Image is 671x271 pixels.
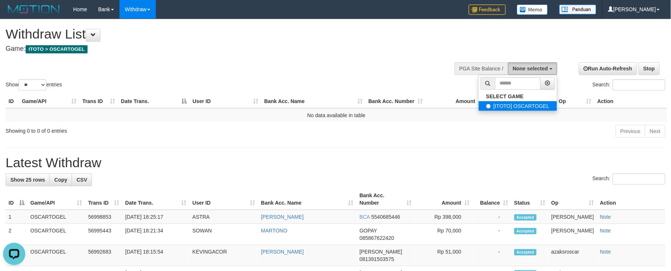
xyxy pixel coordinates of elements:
span: Accepted [514,228,537,234]
span: ITOTO > OSCARTOGEL [26,45,88,53]
a: Run Auto-Refresh [579,62,637,75]
h1: Withdraw List [6,27,440,42]
label: [ITOTO] OSCARTOGEL [479,101,557,111]
td: [PERSON_NAME] [549,224,597,245]
td: 1 [6,210,27,224]
td: OSCARTOGEL [27,210,85,224]
th: Bank Acc. Name: activate to sort column ascending [258,189,356,210]
span: GOPAY [360,228,377,234]
span: Show 25 rows [10,177,45,183]
span: Accepted [514,214,537,221]
span: Copy 085867622420 to clipboard [360,235,394,241]
td: 56998853 [85,210,122,224]
a: [PERSON_NAME] [261,214,304,220]
button: None selected [508,62,557,75]
a: Stop [639,62,660,75]
th: Game/API: activate to sort column ascending [27,189,85,210]
th: Trans ID: activate to sort column ascending [85,189,122,210]
span: Copy 081391503575 to clipboard [360,256,394,262]
td: - [472,210,511,224]
a: Next [645,125,665,138]
th: Op: activate to sort column ascending [556,95,595,108]
th: Bank Acc. Number: activate to sort column ascending [357,189,415,210]
td: [DATE] 18:21:34 [122,224,190,245]
a: Note [600,228,611,234]
span: None selected [513,66,548,72]
th: Date Trans.: activate to sort column descending [118,95,190,108]
td: ASTRA [190,210,258,224]
th: Amount: activate to sort column ascending [415,189,473,210]
a: Previous [616,125,645,138]
td: Rp 51,000 [415,245,473,266]
b: SELECT GAME [486,93,524,99]
img: Feedback.jpg [469,4,506,15]
th: Status: activate to sort column ascending [511,189,549,210]
td: Rp 70,000 [415,224,473,245]
td: - [472,224,511,245]
th: Action [597,189,665,210]
button: Open LiveChat chat widget [3,3,25,25]
label: Show entries [6,79,62,90]
th: Balance: activate to sort column ascending [472,189,511,210]
input: Search: [613,173,665,185]
a: MARTONO [261,228,287,234]
select: Showentries [19,79,46,90]
th: ID [6,95,19,108]
h4: Game: [6,45,440,53]
td: OSCARTOGEL [27,245,85,266]
td: KEVINGACOR [190,245,258,266]
a: Note [600,214,611,220]
td: No data available in table [6,108,667,122]
div: PGA Site Balance / [455,62,508,75]
a: CSV [72,173,92,186]
td: azaksroscar [549,245,597,266]
a: Note [600,249,611,255]
span: [PERSON_NAME] [360,249,402,255]
img: Button%20Memo.svg [517,4,548,15]
img: panduan.png [559,4,596,14]
span: CSV [76,177,87,183]
td: [PERSON_NAME] [549,210,597,224]
th: Action [595,95,667,108]
td: 2 [6,224,27,245]
span: Copy 5540685446 to clipboard [371,214,400,220]
a: SELECT GAME [479,92,557,101]
td: Rp 398,000 [415,210,473,224]
a: Copy [49,173,72,186]
label: Search: [593,173,665,185]
img: MOTION_logo.png [6,4,62,15]
input: Search: [613,79,665,90]
th: Bank Acc. Number: activate to sort column ascending [366,95,426,108]
th: Amount: activate to sort column ascending [426,95,487,108]
input: [ITOTO] OSCARTOGEL [486,104,491,109]
span: Accepted [514,249,537,255]
th: Trans ID: activate to sort column ascending [79,95,118,108]
a: Show 25 rows [6,173,50,186]
a: [PERSON_NAME] [261,249,304,255]
th: ID: activate to sort column descending [6,189,27,210]
td: [DATE] 18:25:17 [122,210,190,224]
span: BCA [360,214,370,220]
label: Search: [593,79,665,90]
td: 56995443 [85,224,122,245]
th: Op: activate to sort column ascending [549,189,597,210]
th: User ID: activate to sort column ascending [190,95,261,108]
td: - [472,245,511,266]
td: 56992683 [85,245,122,266]
span: Copy [54,177,67,183]
h1: Latest Withdraw [6,155,665,170]
td: SOWAN [190,224,258,245]
th: User ID: activate to sort column ascending [190,189,258,210]
th: Game/API: activate to sort column ascending [19,95,79,108]
td: OSCARTOGEL [27,224,85,245]
th: Bank Acc. Name: activate to sort column ascending [261,95,366,108]
td: [DATE] 18:15:54 [122,245,190,266]
div: Showing 0 to 0 of 0 entries [6,124,274,135]
th: Date Trans.: activate to sort column ascending [122,189,190,210]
